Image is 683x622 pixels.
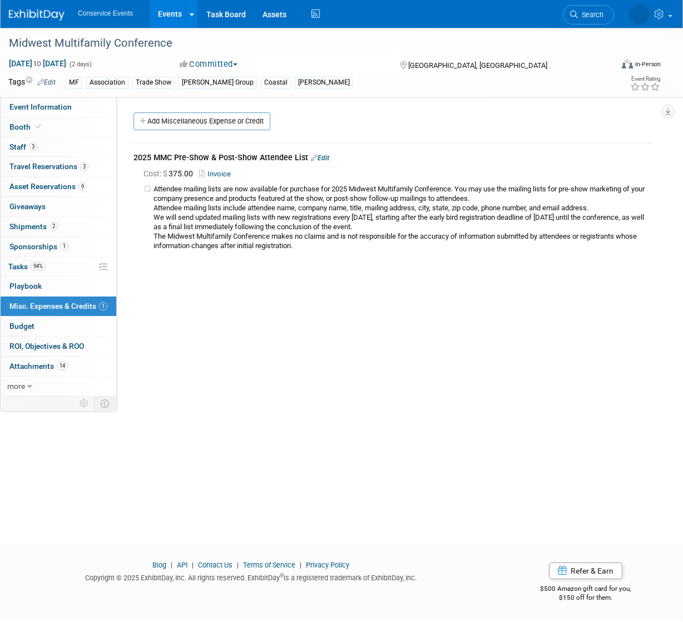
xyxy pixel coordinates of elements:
[1,277,116,296] a: Playbook
[199,170,235,178] a: Invoice
[1,137,116,157] a: Staff3
[31,262,46,270] span: 94%
[68,61,92,68] span: (2 days)
[168,561,175,569] span: |
[510,593,661,603] div: $150 off for them.
[152,561,166,569] a: Blog
[36,124,41,130] i: Booth reservation complete
[75,396,94,411] td: Personalize Event Tab Strip
[179,77,257,88] div: [PERSON_NAME] Group
[243,561,295,569] a: Terms of Service
[8,58,67,68] span: [DATE] [DATE]
[306,561,349,569] a: Privacy Policy
[154,185,652,250] td: Attendee mailing lists are now available for purchase for 2025 Midwest Multifamily Conference. Yo...
[1,337,116,356] a: ROI, Objectives & ROO
[132,77,175,88] div: Trade Show
[133,152,652,165] div: 2025 MMC Pre-Show & Post-Show Attendee List
[8,570,493,583] div: Copyright © 2025 ExhibitDay, Inc. All rights reserved. ExhibitDay is a registered trademark of Ex...
[628,4,650,25] img: Amiee Griffey
[8,262,46,271] span: Tasks
[198,561,232,569] a: Contact Us
[1,177,116,196] a: Asset Reservations9
[8,76,56,89] td: Tags
[143,169,197,178] span: 375.00
[177,561,187,569] a: API
[9,242,68,251] span: Sponsorships
[1,377,116,396] a: more
[86,77,128,88] div: Association
[9,142,37,151] span: Staff
[261,77,291,88] div: Coastal
[50,222,58,230] span: 2
[630,76,660,82] div: Event Rating
[9,322,34,330] span: Budget
[311,154,329,162] a: Edit
[297,561,304,569] span: |
[635,60,661,68] div: In-Person
[9,162,88,171] span: Travel Reservations
[9,122,43,131] span: Booth
[9,342,84,351] span: ROI, Objectives & ROO
[9,362,68,371] span: Attachments
[566,58,661,75] div: Event Format
[1,117,116,137] a: Booth
[7,382,25,391] span: more
[133,112,270,130] a: Add Miscellaneous Expense or Credit
[80,162,88,171] span: 3
[78,9,133,17] span: Conservice Events
[9,182,87,191] span: Asset Reservations
[9,102,72,111] span: Event Information
[510,577,661,603] div: $500 Amazon gift card for you,
[5,33,605,53] div: Midwest Multifamily Conference
[578,11,603,19] span: Search
[9,282,42,290] span: Playbook
[78,182,87,191] span: 9
[549,562,622,579] a: Refer & Earn
[1,297,116,316] a: Misc. Expenses & Credits1
[1,157,116,176] a: Travel Reservations3
[622,60,633,68] img: Format-Inperson.png
[280,572,284,579] sup: ®
[60,242,68,250] span: 1
[66,77,82,88] div: MF
[9,222,58,231] span: Shipments
[1,217,116,236] a: Shipments2
[57,362,68,370] span: 14
[295,77,353,88] div: [PERSON_NAME]
[94,396,117,411] td: Toggle Event Tabs
[143,169,169,178] span: Cost: $
[1,317,116,336] a: Budget
[1,237,116,256] a: Sponsorships1
[99,302,107,310] span: 1
[408,61,547,70] span: [GEOGRAPHIC_DATA], [GEOGRAPHIC_DATA]
[563,5,614,24] a: Search
[1,197,116,216] a: Giveaways
[1,257,116,277] a: Tasks94%
[189,561,196,569] span: |
[9,302,107,310] span: Misc. Expenses & Credits
[32,59,43,68] span: to
[176,58,242,70] button: Committed
[9,9,65,21] img: ExhibitDay
[9,202,46,211] span: Giveaways
[1,97,116,117] a: Event Information
[29,142,37,151] span: 3
[37,78,56,86] a: Edit
[1,357,116,376] a: Attachments14
[234,561,241,569] span: |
